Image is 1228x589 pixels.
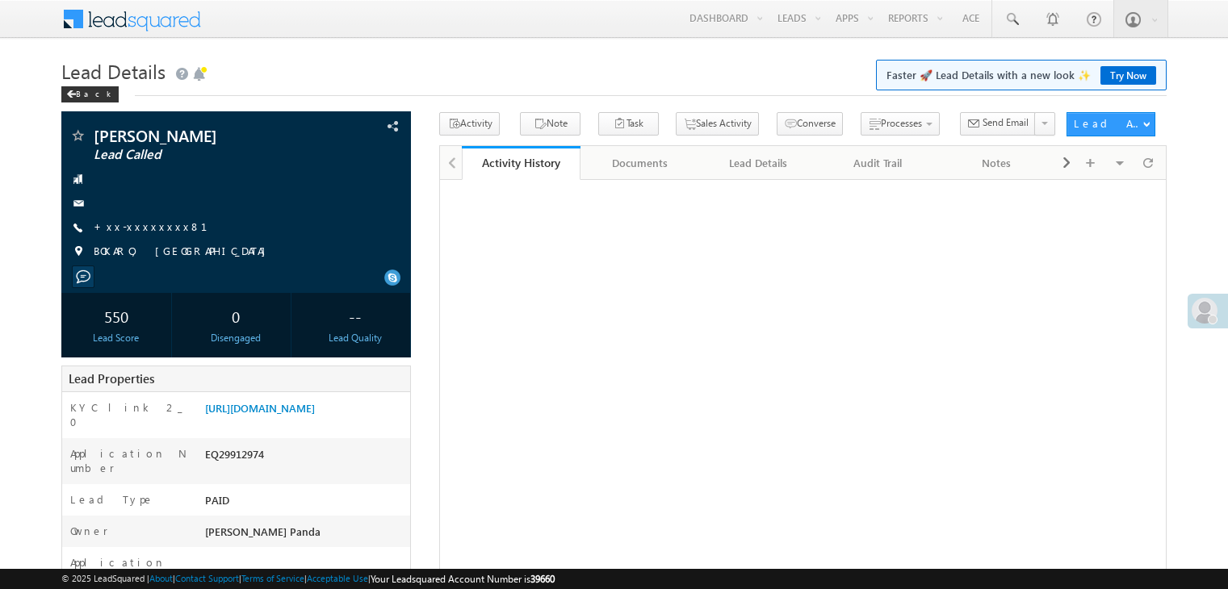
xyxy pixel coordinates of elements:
button: Processes [861,112,940,136]
div: Lead Quality [304,331,406,345]
span: Faster 🚀 Lead Details with a new look ✨ [886,67,1156,83]
a: Notes [938,146,1057,180]
div: 550 [65,301,167,331]
div: Notes [951,153,1042,173]
div: Lead Actions [1074,116,1142,131]
div: EQ29912974 [201,446,410,469]
div: Back [61,86,119,102]
div: Documents [593,153,685,173]
label: Owner [70,524,108,538]
span: Lead Details [61,58,166,84]
button: Lead Actions [1067,112,1155,136]
a: Lead Details [700,146,819,180]
div: Disengaged [185,331,287,345]
a: Acceptable Use [307,573,368,583]
div: Audit Trail [832,153,923,173]
div: PAID [201,492,410,515]
a: Activity History [462,146,580,180]
a: [URL][DOMAIN_NAME] [205,401,315,415]
button: Activity [439,112,500,136]
div: Lead Details [713,153,804,173]
span: Lead Properties [69,370,154,386]
label: Application Status [70,555,188,584]
div: Lead Score [65,331,167,345]
a: About [149,573,173,583]
span: [PERSON_NAME] Panda [205,524,321,538]
span: Send Email [983,115,1029,130]
button: Sales Activity [676,112,759,136]
span: 39660 [530,573,555,585]
span: Processes [881,117,922,129]
a: Try Now [1100,66,1156,85]
a: Contact Support [175,573,239,583]
div: Activity History [474,155,568,170]
a: Back [61,86,127,99]
a: Audit Trail [819,146,937,180]
span: [PERSON_NAME] [94,127,310,144]
label: Application Number [70,446,188,475]
span: Your Leadsquared Account Number is [371,573,555,585]
button: Send Email [960,112,1036,136]
div: 0 [185,301,287,331]
div: -- [304,301,406,331]
button: Note [520,112,580,136]
button: Converse [777,112,843,136]
span: BOKARO, [GEOGRAPHIC_DATA] [94,244,274,260]
a: Documents [580,146,699,180]
a: Terms of Service [241,573,304,583]
button: Task [598,112,659,136]
a: +xx-xxxxxxxx81 [94,219,227,233]
label: KYC link 2_0 [70,400,188,429]
span: © 2025 LeadSquared | | | | | [61,571,555,587]
span: Lead Called [94,147,310,163]
label: Lead Type [70,492,154,507]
